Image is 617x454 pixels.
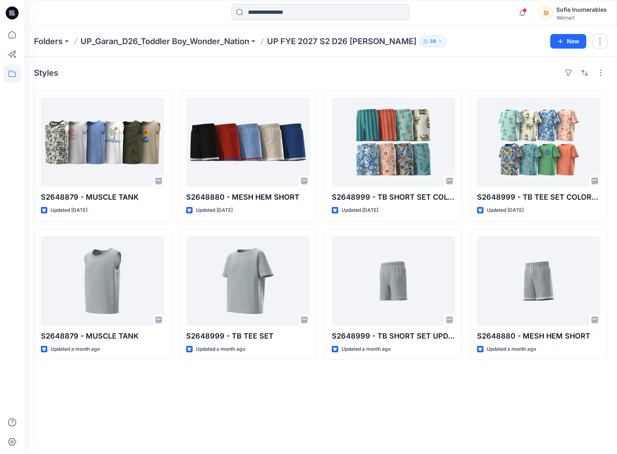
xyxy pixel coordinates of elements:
p: S2648880 - MESH HEM SHORT [186,192,310,203]
a: S2648999 - TB TEE SET COLORED [477,98,600,187]
p: S2648999 - TB SHORT SET COLORED [332,192,455,203]
div: Walmart [556,15,607,21]
p: S2648999 - TB TEE SET [186,330,310,342]
p: Updated [DATE] [487,206,524,215]
p: Updated [DATE] [51,206,87,215]
p: Updated a month ago [51,345,100,354]
div: SI [539,6,553,20]
a: UP_Garan_D26_Toddler Boy_Wonder_Nation [81,36,249,47]
a: S2648879 - MUSCLE TANK [41,98,164,187]
a: S2648999 - TB SHORT SET UPDATE [332,237,455,326]
p: S2648879 - MUSCLE TANK [41,330,164,342]
a: S2648880 - MESH HEM SHORT [186,98,310,187]
p: S2648880 - MESH HEM SHORT [477,330,600,342]
a: Folders [34,36,63,47]
p: Updated a month ago [487,345,536,354]
p: Updated a month ago [341,345,391,354]
p: UP FYE 2027 S2 D26 [PERSON_NAME] [267,36,416,47]
button: 39 [420,36,446,47]
p: Updated a month ago [196,345,245,354]
button: New [550,34,586,49]
p: S2648999 - TB SHORT SET UPDATE [332,330,455,342]
p: Updated [DATE] [341,206,378,215]
a: S2648999 - TB SHORT SET COLORED [332,98,455,187]
h4: Styles [34,68,58,78]
div: Sofie Inumerables [556,5,607,15]
p: S2648999 - TB TEE SET COLORED [477,192,600,203]
a: S2648880 - MESH HEM SHORT [477,237,600,326]
p: 39 [430,37,436,46]
a: S2648999 - TB TEE SET [186,237,310,326]
p: S2648879 - MUSCLE TANK [41,192,164,203]
p: Updated [DATE] [196,206,233,215]
a: S2648879 - MUSCLE TANK [41,237,164,326]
